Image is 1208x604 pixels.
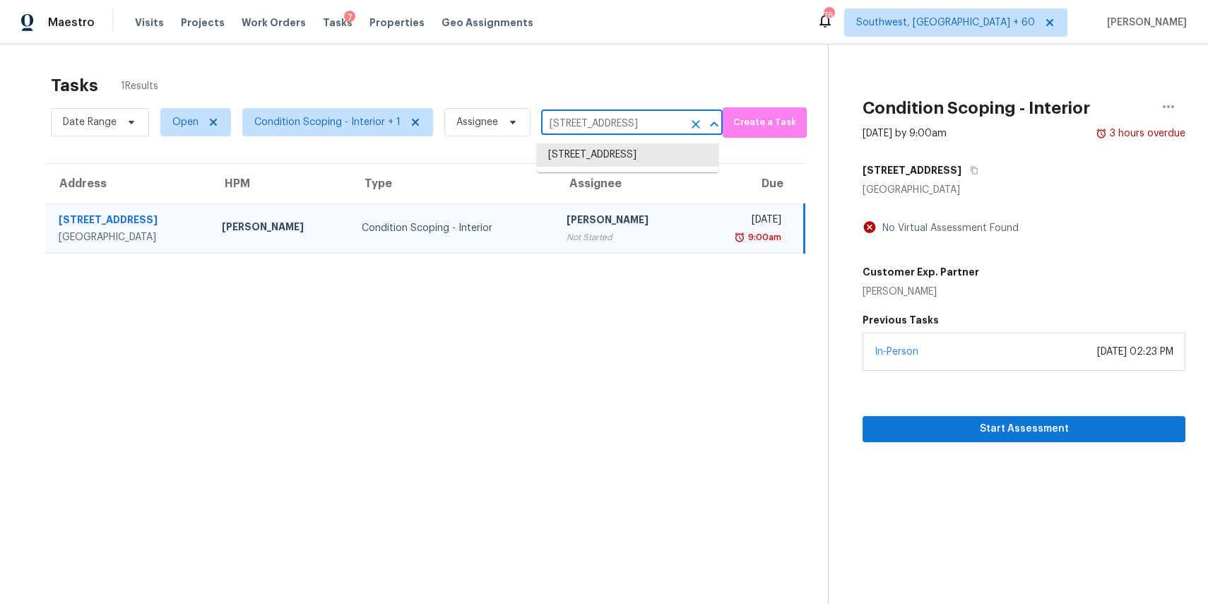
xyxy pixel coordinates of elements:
[863,313,1185,327] h5: Previous Tasks
[172,115,199,129] span: Open
[745,230,781,244] div: 9:00am
[723,107,807,138] button: Create a Task
[59,230,199,244] div: [GEOGRAPHIC_DATA]
[362,221,544,235] div: Condition Scoping - Interior
[1101,16,1187,30] span: [PERSON_NAME]
[863,285,979,299] div: [PERSON_NAME]
[863,416,1185,442] button: Start Assessment
[456,115,498,129] span: Assignee
[350,164,555,203] th: Type
[555,164,695,203] th: Assignee
[863,101,1090,115] h2: Condition Scoping - Interior
[730,114,800,131] span: Create a Task
[442,16,533,30] span: Geo Assignments
[211,164,350,203] th: HPM
[824,8,834,23] div: 764
[1097,345,1173,359] div: [DATE] 02:23 PM
[541,113,683,135] input: Search by address
[686,114,706,134] button: Clear
[344,11,355,25] div: 7
[863,220,877,235] img: Artifact Not Present Icon
[59,213,199,230] div: [STREET_ADDRESS]
[51,78,98,93] h2: Tasks
[863,163,961,177] h5: [STREET_ADDRESS]
[695,164,805,203] th: Due
[856,16,1035,30] span: Southwest, [GEOGRAPHIC_DATA] + 60
[877,221,1019,235] div: No Virtual Assessment Found
[537,143,718,167] li: [STREET_ADDRESS]
[242,16,306,30] span: Work Orders
[222,220,339,237] div: [PERSON_NAME]
[961,158,981,183] button: Copy Address
[63,115,117,129] span: Date Range
[567,213,684,230] div: [PERSON_NAME]
[48,16,95,30] span: Maestro
[704,114,724,134] button: Close
[863,265,979,279] h5: Customer Exp. Partner
[135,16,164,30] span: Visits
[1096,126,1107,141] img: Overdue Alarm Icon
[875,347,918,357] a: In-Person
[706,213,781,230] div: [DATE]
[369,16,425,30] span: Properties
[1107,126,1185,141] div: 3 hours overdue
[45,164,211,203] th: Address
[121,79,158,93] span: 1 Results
[181,16,225,30] span: Projects
[874,420,1174,438] span: Start Assessment
[567,230,684,244] div: Not Started
[863,183,1185,197] div: [GEOGRAPHIC_DATA]
[323,18,353,28] span: Tasks
[863,126,947,141] div: [DATE] by 9:00am
[734,230,745,244] img: Overdue Alarm Icon
[254,115,401,129] span: Condition Scoping - Interior + 1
